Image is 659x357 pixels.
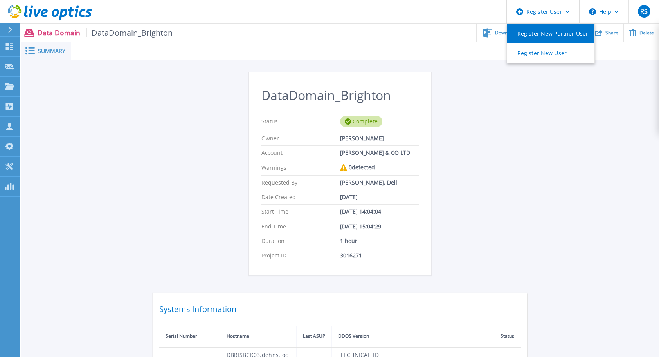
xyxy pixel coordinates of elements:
[261,208,340,215] p: Start Time
[507,24,594,43] a: Register New Partner User
[340,135,419,141] div: [PERSON_NAME]
[495,31,526,35] span: Download PPT
[340,194,419,200] div: [DATE]
[639,31,654,35] span: Delete
[261,194,340,200] p: Date Created
[340,164,419,171] div: 0 detected
[297,326,332,347] th: Last ASUP
[340,252,419,259] div: 3016271
[38,48,65,54] span: Summary
[494,326,521,347] th: Status
[340,223,419,230] div: [DATE] 15:04:29
[340,208,419,215] div: [DATE] 14:04:04
[332,326,494,347] th: DDOS Version
[261,223,340,230] p: End Time
[605,31,618,35] span: Share
[38,28,173,37] p: Data Domain
[86,28,173,37] span: DataDomain_Brighton
[340,116,382,127] div: Complete
[507,43,594,63] a: Register New User
[340,150,419,156] div: [PERSON_NAME] & CO LTD
[261,179,340,186] p: Requested By
[261,116,340,127] p: Status
[640,8,648,14] span: RS
[261,150,340,156] p: Account
[261,252,340,259] p: Project ID
[261,88,419,103] h2: DataDomain_Brighton
[340,238,419,244] div: 1 hour
[159,326,220,347] th: Serial Number
[220,326,297,347] th: Hostname
[261,238,340,244] p: Duration
[261,164,340,171] p: Warnings
[159,302,521,316] h2: Systems Information
[261,135,340,141] p: Owner
[340,179,419,186] div: [PERSON_NAME], Dell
